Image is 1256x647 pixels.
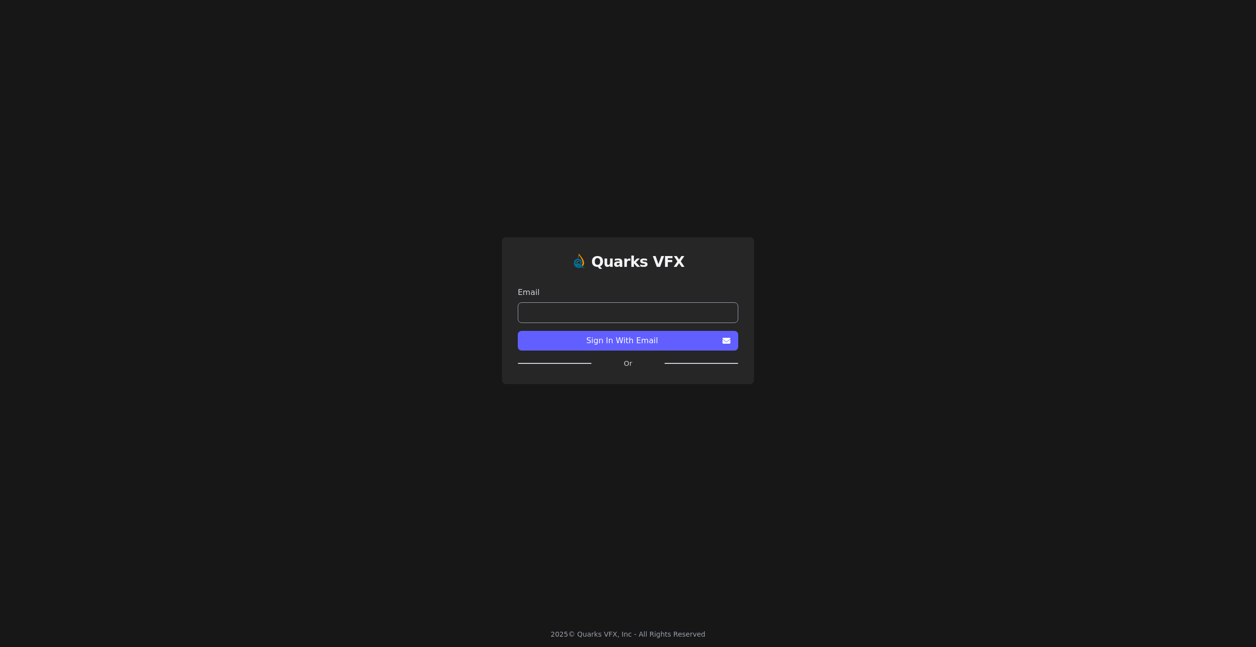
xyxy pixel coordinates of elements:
[592,358,664,368] label: Or
[526,335,719,347] span: Sign In With Email
[551,629,706,639] div: 2025 © Quarks VFX, Inc - All Rights Reserved
[518,287,738,298] label: Email
[591,253,685,279] a: Quarks VFX
[518,331,738,351] button: Sign In With Email
[591,253,685,271] h1: Quarks VFX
